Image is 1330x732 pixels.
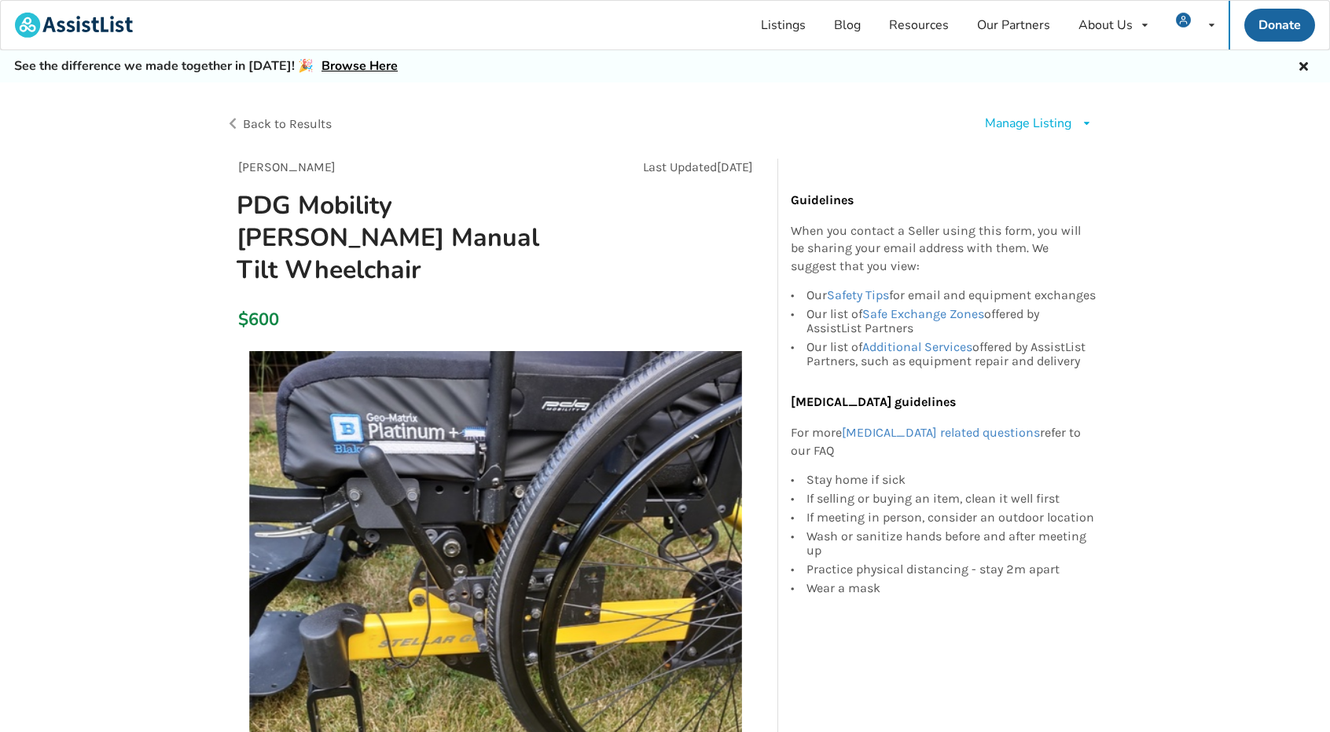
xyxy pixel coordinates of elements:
div: Our for email and equipment exchanges [806,288,1097,305]
a: [MEDICAL_DATA] related questions [842,425,1040,440]
b: [MEDICAL_DATA] guidelines [791,394,956,409]
a: Our Partners [963,1,1064,49]
span: Last Updated [643,159,717,174]
a: Donate [1244,9,1315,42]
div: Manage Listing [985,115,1071,133]
b: Guidelines [791,192,854,207]
a: Browse Here [321,57,398,75]
a: Safety Tips [827,287,889,302]
h5: See the difference we made together in [DATE]! 🎉 [14,58,398,75]
a: Listings [747,1,820,49]
div: $600 [238,309,247,331]
a: Resources [875,1,963,49]
span: [DATE] [717,159,753,174]
div: Our list of offered by AssistList Partners [806,305,1097,338]
a: Blog [820,1,875,49]
span: Back to Results [243,116,332,131]
div: Our list of offered by AssistList Partners, such as equipment repair and delivery [806,338,1097,368]
div: If meeting in person, consider an outdoor location [806,508,1097,527]
p: When you contact a Seller using this form, you will be sharing your email address with them. We s... [791,222,1097,276]
h1: PDG Mobility [PERSON_NAME] Manual Tilt Wheelchair [224,189,596,286]
p: For more refer to our FAQ [791,424,1097,460]
div: Stay home if sick [806,473,1097,489]
img: assistlist-logo [15,13,133,38]
div: If selling or buying an item, clean it well first [806,489,1097,508]
a: Additional Services [862,339,972,354]
a: Safe Exchange Zones [862,306,984,321]
div: Wash or sanitize hands before and after meeting up [806,527,1097,560]
div: Wear a mask [806,579,1097,595]
div: About Us [1078,19,1133,31]
span: [PERSON_NAME] [238,159,336,174]
div: Practice physical distancing - stay 2m apart [806,560,1097,579]
img: user icon [1176,13,1191,27]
